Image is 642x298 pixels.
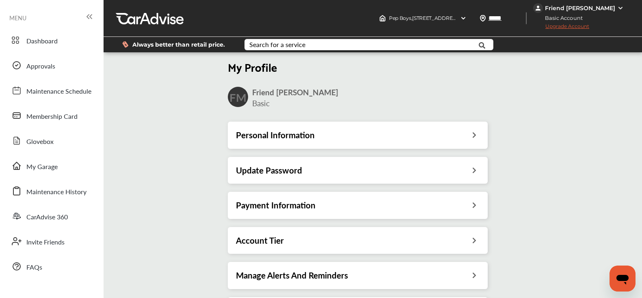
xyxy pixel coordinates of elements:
span: Glovebox [26,137,54,147]
span: Pep Boys , [STREET_ADDRESS] [GEOGRAPHIC_DATA][PERSON_NAME] , CA 95117 [389,15,575,21]
a: Approvals [7,55,95,76]
img: header-home-logo.8d720a4f.svg [379,15,386,21]
span: Friend [PERSON_NAME] [252,87,338,98]
a: FAQs [7,256,95,277]
img: location_vector.a44bc228.svg [480,15,486,21]
h3: Account Tier [236,235,284,246]
h3: Payment Information [236,200,316,210]
span: Basic Account [534,14,589,22]
h2: FM [229,90,246,104]
div: Friend [PERSON_NAME] [545,4,615,12]
span: Basic [252,98,270,109]
img: WGsFRI8htEPBVLJbROoPRyZpYNWhNONpIPPETTm6eUC0GeLEiAAAAAElFTkSuQmCC [617,5,624,11]
span: Approvals [26,61,55,72]
iframe: Button to launch messaging window [610,266,636,292]
span: MENU [9,15,26,21]
span: FAQs [26,262,42,273]
span: My Garage [26,162,58,172]
span: Dashboard [26,36,58,47]
a: Dashboard [7,30,95,51]
span: CarAdvise 360 [26,212,68,223]
span: Always better than retail price. [132,42,225,47]
a: My Garage [7,155,95,176]
img: jVpblrzwTbfkPYzPPzSLxeg0AAAAASUVORK5CYII= [533,3,543,13]
span: Upgrade Account [533,23,589,33]
div: Search for a service [249,41,305,48]
h3: Personal Information [236,130,315,140]
span: Maintenance Schedule [26,86,91,97]
h3: Manage Alerts And Reminders [236,270,348,281]
span: Membership Card [26,111,78,122]
h3: Update Password [236,165,302,176]
span: Maintenance History [26,187,86,197]
a: Maintenance Schedule [7,80,95,101]
img: dollor_label_vector.a70140d1.svg [122,41,128,48]
a: Glovebox [7,130,95,151]
span: Invite Friends [26,237,65,248]
a: CarAdvise 360 [7,206,95,227]
h2: My Profile [228,60,488,74]
a: Invite Friends [7,231,95,252]
a: Membership Card [7,105,95,126]
a: Maintenance History [7,180,95,202]
img: header-down-arrow.9dd2ce7d.svg [460,15,467,21]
